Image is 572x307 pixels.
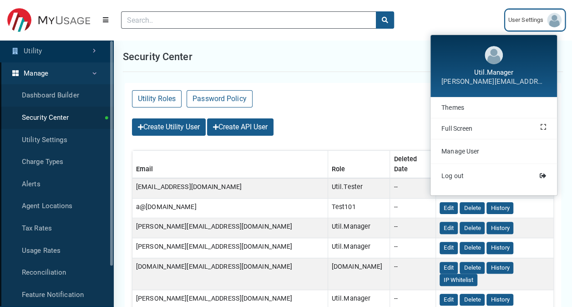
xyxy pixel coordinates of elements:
td: -- [390,178,436,198]
span: Full Screen [441,125,472,132]
input: Search [121,11,376,29]
button: Delete [460,294,485,306]
a: Password Policy [187,90,253,107]
span: Themes [441,104,464,111]
a: Full Screen [430,118,557,139]
td: a@[DOMAIN_NAME] [132,198,328,218]
td: [EMAIL_ADDRESS][DOMAIN_NAME] [132,178,328,198]
h1: Security Center [123,49,192,64]
button: History [486,262,513,274]
span: User Settings [508,15,547,25]
td: -- [390,218,436,238]
a: User Settings [505,10,565,31]
button: Delete [460,262,485,274]
td: -- [390,238,436,258]
button: Create API User [207,118,273,136]
button: Delete [460,222,485,234]
th: Deleted Date [390,151,436,179]
td: Util.Manager [328,238,390,258]
td: [PERSON_NAME][EMAIL_ADDRESS][DOMAIN_NAME] [132,238,328,258]
td: [PERSON_NAME][EMAIL_ADDRESS][DOMAIN_NAME] [132,218,328,238]
span: [PERSON_NAME][EMAIL_ADDRESS][PERSON_NAME][DOMAIN_NAME] [441,77,546,86]
a: Manage User [430,139,557,164]
button: History [486,202,513,215]
button: Delete [460,242,485,254]
td: -- [390,198,436,218]
div: Util.Manager [441,68,546,77]
span: Manage User [441,148,479,155]
button: Edit [440,242,458,254]
button: Edit [440,202,458,215]
button: History [486,222,513,234]
td: [DOMAIN_NAME] [328,258,390,290]
a: Log out [430,164,557,188]
button: IP Whitelist [440,274,477,286]
button: Edit [440,222,458,234]
th: Role [328,151,390,179]
button: Edit [440,294,458,306]
button: Menu [97,12,114,28]
button: History [486,242,513,254]
button: History [486,294,513,306]
th: Email [132,151,328,179]
button: Edit [440,262,458,274]
a: Themes [430,97,557,118]
button: search [376,11,394,29]
td: Test101 [328,198,390,218]
button: Utility Roles [132,90,182,107]
td: Util.Manager [328,218,390,238]
span: Log out [441,172,464,179]
td: Util.Tester [328,178,390,198]
button: Create Utility User [132,118,206,136]
td: -- [390,258,436,290]
img: ESITESTV3 Logo [7,8,90,32]
td: [DOMAIN_NAME][EMAIL_ADDRESS][DOMAIN_NAME] [132,258,328,290]
button: Delete [460,202,485,215]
